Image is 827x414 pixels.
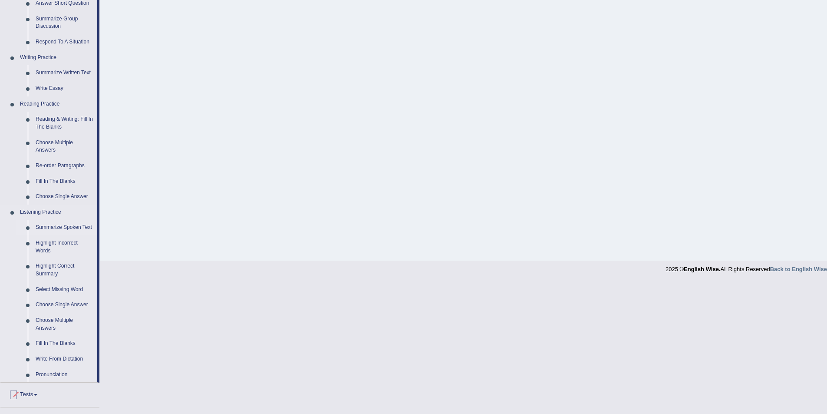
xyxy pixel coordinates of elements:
[0,383,99,404] a: Tests
[32,81,97,96] a: Write Essay
[684,266,720,272] strong: English Wise.
[32,189,97,205] a: Choose Single Answer
[32,258,97,282] a: Highlight Correct Summary
[16,96,97,112] a: Reading Practice
[666,261,827,273] div: 2025 © All Rights Reserved
[32,135,97,158] a: Choose Multiple Answers
[32,11,97,34] a: Summarize Group Discussion
[32,112,97,135] a: Reading & Writing: Fill In The Blanks
[32,158,97,174] a: Re-order Paragraphs
[32,34,97,50] a: Respond To A Situation
[770,266,827,272] a: Back to English Wise
[32,297,97,313] a: Choose Single Answer
[32,282,97,298] a: Select Missing Word
[16,205,97,220] a: Listening Practice
[32,351,97,367] a: Write From Dictation
[32,336,97,351] a: Fill In The Blanks
[16,50,97,66] a: Writing Practice
[32,65,97,81] a: Summarize Written Text
[32,313,97,336] a: Choose Multiple Answers
[32,367,97,383] a: Pronunciation
[32,174,97,189] a: Fill In The Blanks
[32,220,97,235] a: Summarize Spoken Text
[32,235,97,258] a: Highlight Incorrect Words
